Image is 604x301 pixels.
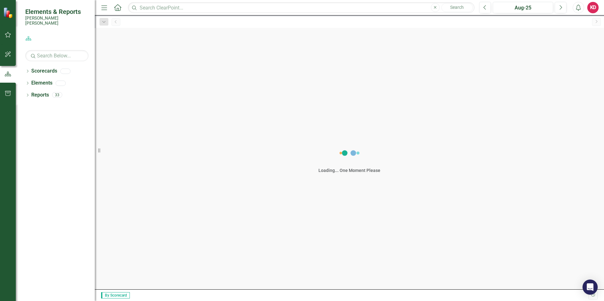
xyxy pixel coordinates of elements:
[587,2,599,13] button: KD
[3,7,14,18] img: ClearPoint Strategy
[495,4,551,12] div: Aug-25
[101,292,130,298] span: By Scorecard
[31,68,57,75] a: Scorecards
[25,15,88,26] small: [PERSON_NAME] [PERSON_NAME]
[493,2,553,13] button: Aug-25
[441,3,473,12] button: Search
[52,92,62,98] div: 33
[31,80,52,87] a: Elements
[450,5,464,10] span: Search
[25,8,88,15] span: Elements & Reports
[583,280,598,295] div: Open Intercom Messenger
[128,2,474,13] input: Search ClearPoint...
[31,91,49,99] a: Reports
[25,50,88,61] input: Search Below...
[318,167,380,174] div: Loading... One Moment Please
